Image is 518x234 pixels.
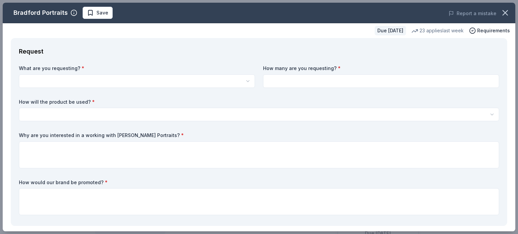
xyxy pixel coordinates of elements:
span: Save [96,9,108,17]
div: Request [19,46,499,57]
div: 23 applies last week [411,27,464,35]
div: Bradford Portraits [13,7,68,18]
label: How many are you requesting? [263,65,499,72]
button: Save [83,7,113,19]
label: How will the product be used? [19,99,499,105]
button: Requirements [469,27,510,35]
button: Report a mistake [449,9,496,18]
label: How would our brand be promoted? [19,179,499,186]
label: Why are you interested in a working with [PERSON_NAME] Portraits? [19,132,499,139]
div: Due [DATE] [375,26,406,35]
span: Requirements [477,27,510,35]
label: What are you requesting? [19,65,255,72]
